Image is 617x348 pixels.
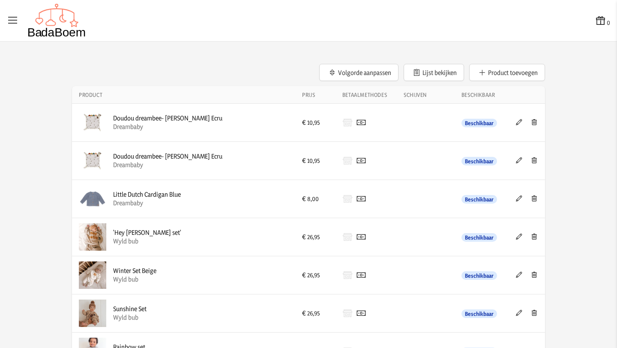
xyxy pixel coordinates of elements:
[113,313,147,322] div: Wyld bub
[397,86,455,104] th: Schijven
[461,119,497,127] span: Beschikbaar
[113,228,181,237] div: 'Hey [PERSON_NAME] set'
[113,199,181,207] div: Dreambaby
[113,237,181,246] div: Wyld bub
[113,305,147,313] div: Sunshine Set
[302,156,329,165] div: € 10,95
[113,123,222,131] div: Dreambaby
[113,114,222,123] div: Doudou dreambee- [PERSON_NAME] Ecru
[302,271,329,279] div: € 26,95
[113,190,181,199] div: Little Dutch Cardigan Blue
[461,309,497,318] span: Beschikbaar
[113,161,222,169] div: Dreambaby
[302,195,329,203] div: € 8,00
[72,86,295,104] th: Product
[595,15,610,27] button: 0
[113,152,222,161] div: Doudou dreambee- [PERSON_NAME] Ecru
[302,233,329,241] div: € 26,95
[335,86,397,104] th: Betaalmethodes
[295,86,335,104] th: Prijs
[27,3,86,38] img: Badaboem
[461,195,497,204] span: Beschikbaar
[404,64,464,81] button: Lijst bekijken
[461,157,497,165] span: Beschikbaar
[469,64,545,81] button: Product toevoegen
[455,86,506,104] th: Beschikbaar
[302,309,329,318] div: € 26,95
[461,233,497,242] span: Beschikbaar
[319,64,398,81] button: Volgorde aanpassen
[113,275,156,284] div: Wyld bub
[113,267,156,275] div: Winter Set Beige
[302,118,329,127] div: € 10,95
[461,271,497,280] span: Beschikbaar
